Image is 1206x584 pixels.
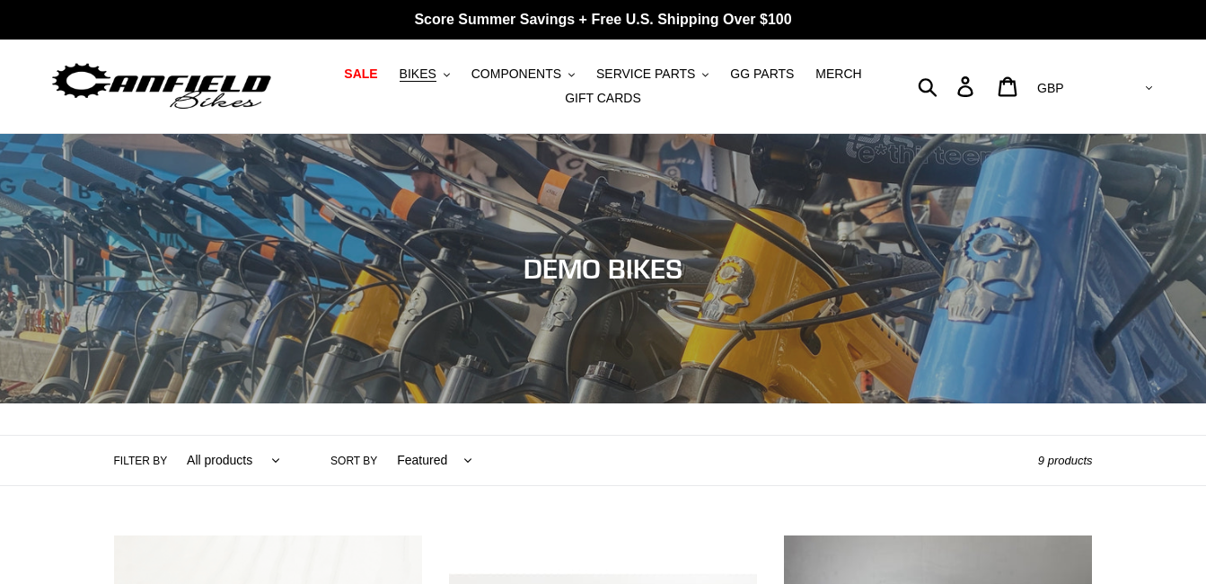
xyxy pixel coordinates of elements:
[730,66,794,82] span: GG PARTS
[391,62,459,86] button: BIKES
[587,62,717,86] button: SERVICE PARTS
[471,66,561,82] span: COMPONENTS
[400,66,436,82] span: BIKES
[335,62,386,86] a: SALE
[721,62,803,86] a: GG PARTS
[49,58,274,115] img: Canfield Bikes
[556,86,650,111] a: GIFT CARDS
[1038,454,1093,467] span: 9 products
[815,66,861,82] span: MERCH
[565,91,641,106] span: GIFT CARDS
[330,453,377,469] label: Sort by
[114,453,168,469] label: Filter by
[462,62,584,86] button: COMPONENTS
[596,66,695,82] span: SERVICE PARTS
[524,252,682,285] span: DEMO BIKES
[344,66,377,82] span: SALE
[806,62,870,86] a: MERCH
